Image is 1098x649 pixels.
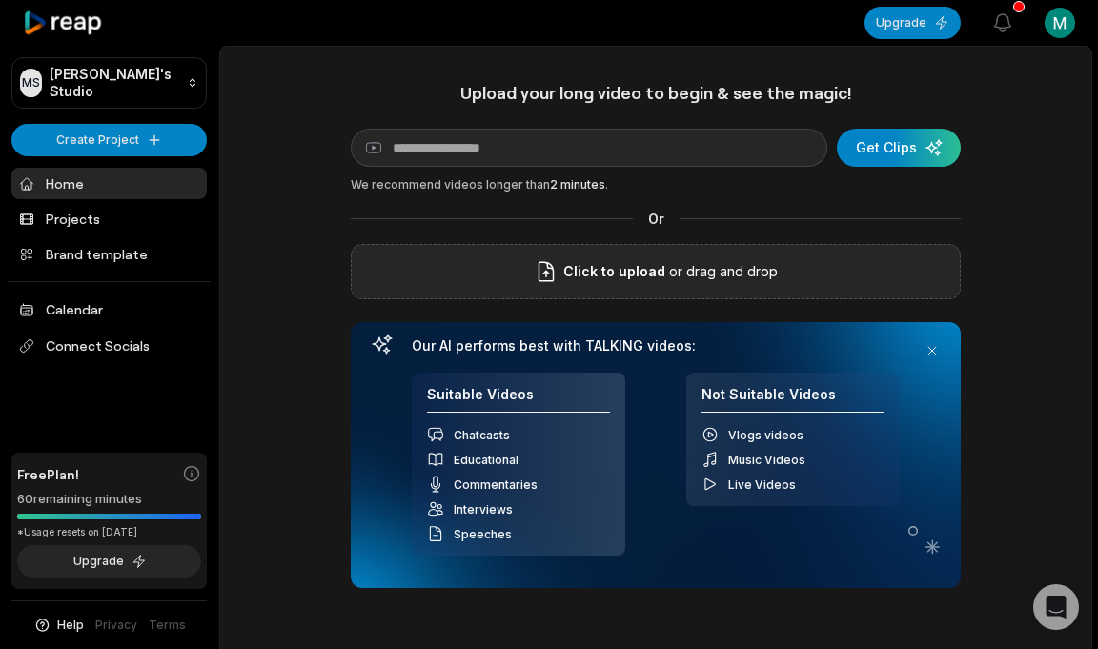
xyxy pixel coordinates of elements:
span: Connect Socials [11,329,207,363]
button: Help [33,617,84,634]
a: Brand template [11,238,207,270]
span: Chatcasts [454,428,510,442]
span: Music Videos [728,453,805,467]
span: 2 minutes [550,177,605,192]
span: Or [633,209,680,229]
span: Live Videos [728,477,796,492]
div: Open Intercom Messenger [1033,584,1079,630]
span: Help [57,617,84,634]
button: Create Project [11,124,207,156]
div: 60 remaining minutes [17,490,201,509]
button: Upgrade [864,7,961,39]
p: or drag and drop [665,260,778,283]
h1: Upload your long video to begin & see the magic! [351,82,961,104]
button: Upgrade [17,545,201,578]
a: Projects [11,203,207,234]
h4: Suitable Videos [427,386,610,414]
span: Interviews [454,502,513,517]
span: Free Plan! [17,464,79,484]
div: We recommend videos longer than . [351,176,961,193]
a: Calendar [11,294,207,325]
p: [PERSON_NAME]'s Studio [50,66,179,100]
a: Privacy [95,617,137,634]
div: MS [20,69,42,97]
span: Click to upload [563,260,665,283]
h4: Not Suitable Videos [701,386,884,414]
a: Home [11,168,207,199]
span: Educational [454,453,518,467]
span: Vlogs videos [728,428,803,442]
h3: Our AI performs best with TALKING videos: [412,337,900,355]
span: Commentaries [454,477,538,492]
a: Terms [149,617,186,634]
span: Speeches [454,527,512,541]
div: *Usage resets on [DATE] [17,525,201,539]
button: Get Clips [837,129,961,167]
